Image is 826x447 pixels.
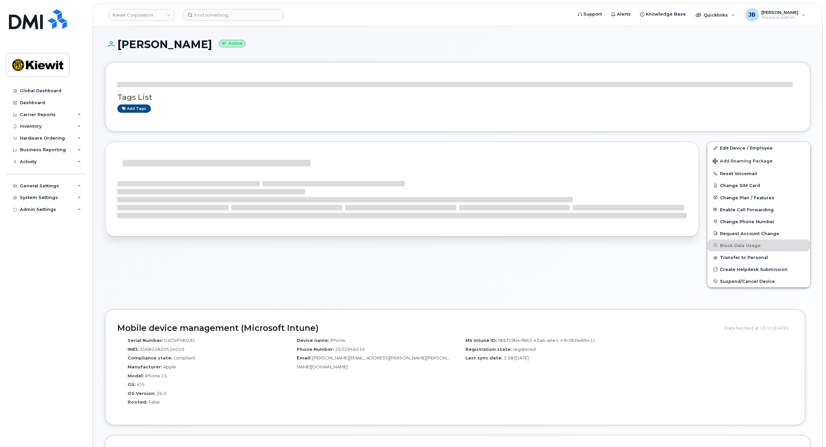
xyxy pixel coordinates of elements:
[164,338,195,343] span: G4DVPVK0JD
[156,391,166,396] span: 26.0
[128,355,172,361] label: Compliance state:
[148,399,160,405] span: False
[707,179,810,191] button: Change SIM Card
[297,355,311,361] label: Email:
[465,355,502,361] label: Last sync date:
[720,279,775,284] span: Suspend/Cancel Device
[720,195,774,200] span: Change Plan / Features
[725,322,793,334] div: Data fetched at 13:10 [DATE]
[128,399,147,405] label: Rooted:
[707,192,810,204] button: Change Plan / Features
[105,38,810,50] h1: [PERSON_NAME]
[707,275,810,287] button: Suspend/Cancel Device
[707,167,810,179] button: Reset Voicemail
[707,154,810,167] button: Add Roaming Package
[707,142,810,154] a: Edit Device / Employee
[137,382,145,387] span: iOS
[128,364,162,370] label: Manufacturer:
[128,337,163,344] label: Serial Number:
[707,251,810,263] button: Transfer to Personal
[117,93,798,101] h3: Tags List
[117,324,720,333] h2: Mobile device management (Microsoft Intune)
[465,346,512,352] label: Registration state:
[128,346,139,352] label: IMEI:
[498,338,595,343] span: 9bbf29b4-f862-42a6-a6e1-49c0b0e8941c
[163,364,176,369] span: Apple
[707,227,810,239] button: Request Account Change
[297,337,329,344] label: Device name:
[219,40,246,47] small: Active
[128,381,136,388] label: OS:
[707,204,810,216] button: Enable Call Forwarding
[707,239,810,251] button: Block Data Usage
[145,373,167,378] span: iPhone 15
[465,337,497,344] label: MS Intune ID:
[713,159,773,165] span: Add Roaming Package
[720,207,774,212] span: Enable Call Forwarding
[297,346,334,352] label: Phone Number:
[707,216,810,227] button: Change Phone Number
[128,373,144,379] label: Model:
[173,355,195,360] span: compliant
[117,104,151,113] a: Add tags
[335,347,365,352] span: 2532946634
[513,347,536,352] span: registered
[330,338,345,343] span: iPhone
[140,347,184,352] span: 356832820534010
[297,355,449,369] span: [PERSON_NAME][EMAIL_ADDRESS][PERSON_NAME][PERSON_NAME][DOMAIN_NAME]
[128,390,155,397] label: OS Version:
[707,263,810,275] a: Create Helpdesk Submission
[503,355,529,360] span: 3:58 [DATE]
